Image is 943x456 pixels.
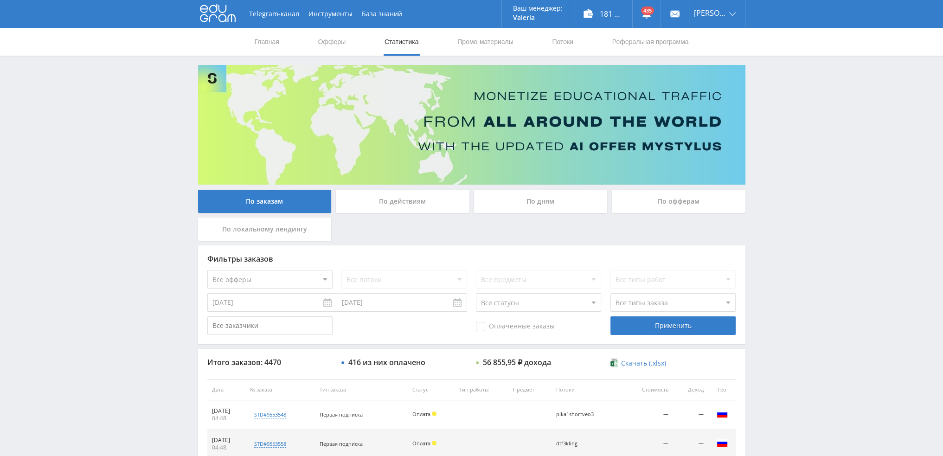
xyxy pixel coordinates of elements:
[610,316,736,335] div: Применить
[476,322,555,331] span: Оплаченные заказы
[207,255,736,263] div: Фильтры заказов
[384,28,420,56] a: Статистика
[612,190,745,213] div: По офферам
[198,218,332,241] div: По локальному лендингу
[456,28,514,56] a: Промо-материалы
[551,28,574,56] a: Потоки
[611,28,690,56] a: Реферальная программа
[694,9,726,17] span: [PERSON_NAME]
[317,28,347,56] a: Офферы
[474,190,608,213] div: По дням
[198,190,332,213] div: По заказам
[198,65,745,185] img: Banner
[513,14,563,21] p: Valeria
[254,28,280,56] a: Главная
[336,190,469,213] div: По действиям
[207,316,333,335] input: Все заказчики
[513,5,563,12] p: Ваш менеджер:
